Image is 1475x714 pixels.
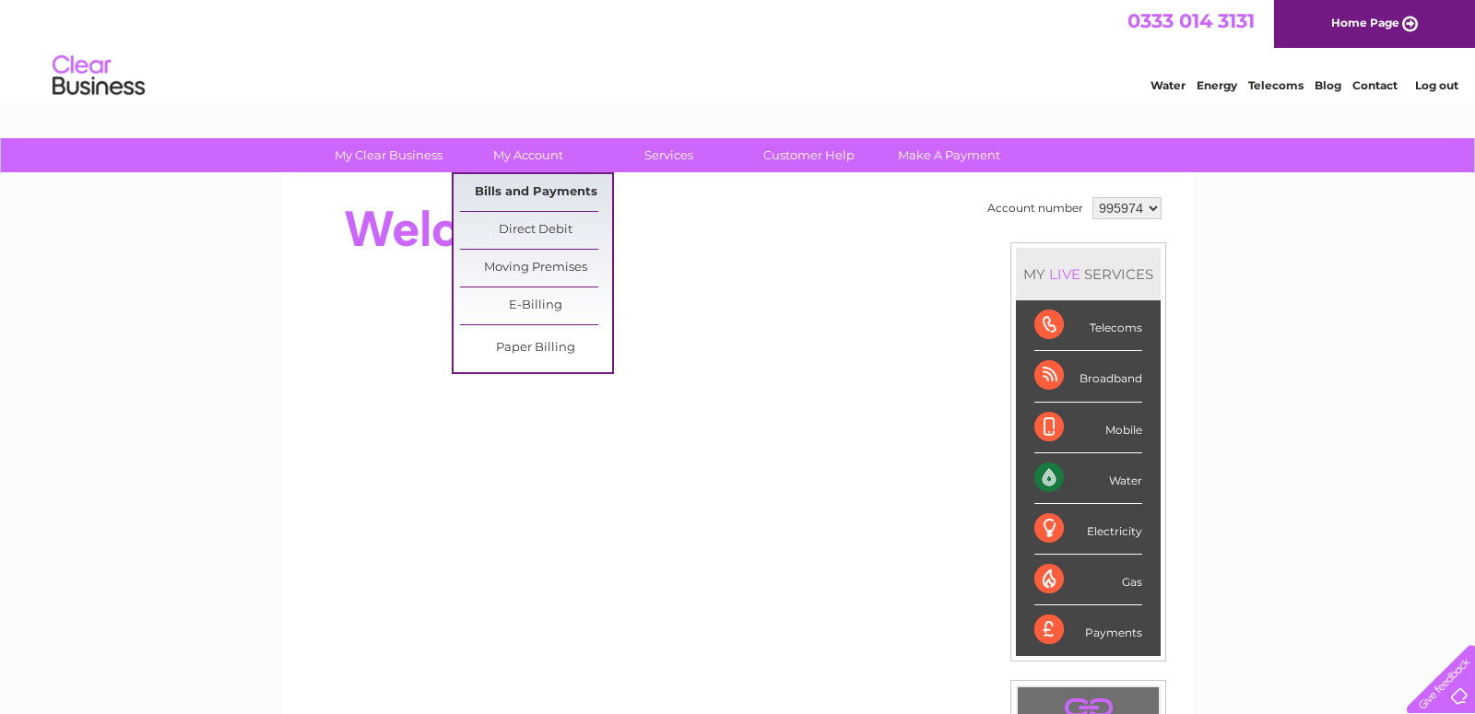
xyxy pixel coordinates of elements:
[313,138,465,172] a: My Clear Business
[1034,300,1142,351] div: Telecoms
[1045,265,1084,283] div: LIVE
[303,10,1174,89] div: Clear Business is a trading name of Verastar Limited (registered in [GEOGRAPHIC_DATA] No. 3667643...
[52,48,146,104] img: logo.png
[1034,605,1142,655] div: Payments
[1248,78,1304,92] a: Telecoms
[1034,351,1142,402] div: Broadband
[460,212,612,249] a: Direct Debit
[1315,78,1341,92] a: Blog
[1034,555,1142,605] div: Gas
[1034,403,1142,453] div: Mobile
[460,287,612,324] a: E-Billing
[460,174,612,211] a: Bills and Payments
[1034,504,1142,555] div: Electricity
[1352,78,1398,92] a: Contact
[460,250,612,287] a: Moving Premises
[1034,453,1142,504] div: Water
[1197,78,1237,92] a: Energy
[593,138,745,172] a: Services
[1127,9,1255,32] a: 0333 014 3131
[460,330,612,367] a: Paper Billing
[1150,78,1186,92] a: Water
[733,138,885,172] a: Customer Help
[453,138,605,172] a: My Account
[873,138,1025,172] a: Make A Payment
[1016,248,1161,300] div: MY SERVICES
[1415,78,1458,92] a: Log out
[983,193,1088,224] td: Account number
